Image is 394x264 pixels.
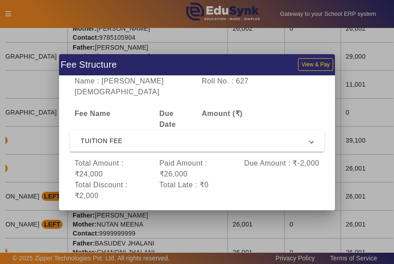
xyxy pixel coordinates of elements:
div: Name : [PERSON_NAME][DEMOGRAPHIC_DATA] [70,76,197,97]
div: Due Amount : ₹-2,000 [239,158,324,180]
p: Fee Structure [61,57,117,72]
div: Total Discount : ₹2,000 [70,180,155,201]
div: Total Late : ₹0 [155,180,239,201]
b: Amount (₹) [202,110,243,117]
div: Paid Amount : ₹26,000 [155,158,239,180]
b: Due Date [160,110,176,128]
mat-expansion-panel-header: TUITION FEE [70,130,324,152]
b: Fee Name [75,110,111,117]
div: Total Amount : ₹24,000 [70,158,155,180]
span: TUITION FEE [81,135,310,146]
button: View & Pay [298,58,333,70]
div: Roll No. : 627 [197,76,261,97]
